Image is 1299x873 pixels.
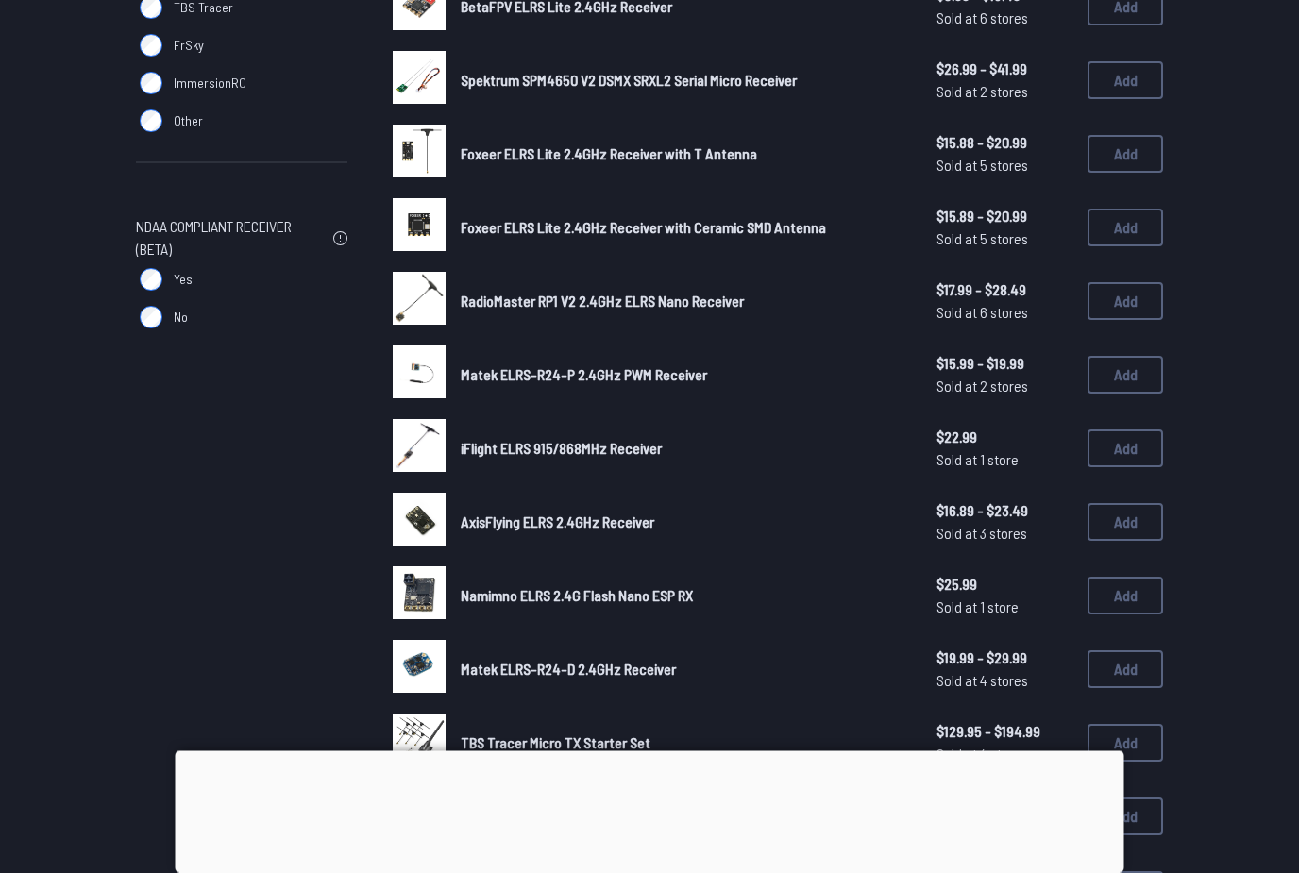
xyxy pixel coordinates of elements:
img: image [393,494,446,546]
span: Sold at 3 stores [936,523,1072,546]
a: Matek ELRS-R24-P 2.4GHz PWM Receiver [461,364,906,387]
span: No [174,309,188,327]
a: Matek ELRS-R24-D 2.4GHz Receiver [461,659,906,681]
a: image [393,567,446,626]
input: ImmersionRC [140,73,162,95]
a: image [393,641,446,699]
button: Add [1088,651,1163,689]
a: image [393,52,446,110]
button: Add [1088,62,1163,100]
img: image [393,126,446,178]
a: AxisFlying ELRS 2.4GHz Receiver [461,512,906,534]
span: Sold at 5 stores [936,155,1072,177]
img: image [393,52,446,105]
span: TBS Tracer Micro TX Starter Set [461,734,650,752]
span: Foxeer ELRS Lite 2.4GHz Receiver with Ceramic SMD Antenna [461,219,826,237]
span: Sold at 2 stores [936,81,1072,104]
button: Add [1088,357,1163,395]
a: image [393,494,446,552]
a: image [393,126,446,184]
a: TBS Tracer Micro TX Starter Set [461,732,906,755]
span: $15.99 - $19.99 [936,353,1072,376]
a: iFlight ELRS 915/868MHz Receiver [461,438,906,461]
span: Yes [174,271,193,290]
span: $16.89 - $23.49 [936,500,1072,523]
span: NDAA Compliant Receiver (Beta) [136,216,326,261]
input: FrSky [140,35,162,58]
img: image [393,273,446,326]
input: Yes [140,269,162,292]
span: Sold at 1 store [936,449,1072,472]
span: Sold at 6 stores [936,8,1072,30]
button: Add [1088,210,1163,247]
button: Add [1088,430,1163,468]
a: image [393,714,446,773]
span: iFlight ELRS 915/868MHz Receiver [461,440,662,458]
img: image [393,346,446,399]
span: Sold at 6 stores [936,302,1072,325]
span: Matek ELRS-R24-D 2.4GHz Receiver [461,661,676,679]
a: Spektrum SPM4650 V2 DSMX SRXL2 Serial Micro Receiver [461,70,906,92]
a: RadioMaster RP1 V2 2.4GHz ELRS Nano Receiver [461,291,906,313]
span: $129.95 - $194.99 [936,721,1072,744]
span: Namimno ELRS 2.4G Flash Nano ESP RX [461,587,693,605]
span: $19.99 - $29.99 [936,647,1072,670]
span: $25.99 [936,574,1072,596]
button: Add [1088,136,1163,174]
span: Matek ELRS-R24-P 2.4GHz PWM Receiver [461,366,707,384]
a: image [393,420,446,478]
input: Other [140,110,162,133]
span: $17.99 - $28.49 [936,279,1072,302]
span: RadioMaster RP1 V2 2.4GHz ELRS Nano Receiver [461,293,744,311]
img: image [393,714,446,767]
span: $26.99 - $41.99 [936,59,1072,81]
input: No [140,307,162,329]
span: Sold at 2 stores [936,376,1072,398]
span: Spektrum SPM4650 V2 DSMX SRXL2 Serial Micro Receiver [461,72,797,90]
span: Foxeer ELRS Lite 2.4GHz Receiver with T Antenna [461,145,757,163]
span: $22.99 [936,427,1072,449]
a: image [393,199,446,258]
button: Add [1088,283,1163,321]
a: Namimno ELRS 2.4G Flash Nano ESP RX [461,585,906,608]
button: Add [1088,798,1163,836]
a: Foxeer ELRS Lite 2.4GHz Receiver with Ceramic SMD Antenna [461,217,906,240]
span: FrSky [174,37,204,56]
span: Sold at 4 stores [936,744,1072,766]
span: ImmersionRC [174,75,246,93]
button: Add [1088,504,1163,542]
span: Sold at 1 store [936,596,1072,619]
img: image [393,420,446,473]
button: Add [1088,578,1163,615]
img: image [393,567,446,620]
button: Add [1088,725,1163,763]
iframe: Advertisement [176,751,1124,868]
img: image [393,641,446,694]
span: Sold at 5 stores [936,228,1072,251]
img: image [393,199,446,252]
a: image [393,273,446,331]
span: $15.88 - $20.99 [936,132,1072,155]
span: $15.89 - $20.99 [936,206,1072,228]
a: Foxeer ELRS Lite 2.4GHz Receiver with T Antenna [461,143,906,166]
span: AxisFlying ELRS 2.4GHz Receiver [461,513,654,531]
span: Sold at 4 stores [936,670,1072,693]
a: image [393,346,446,405]
span: Other [174,112,203,131]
